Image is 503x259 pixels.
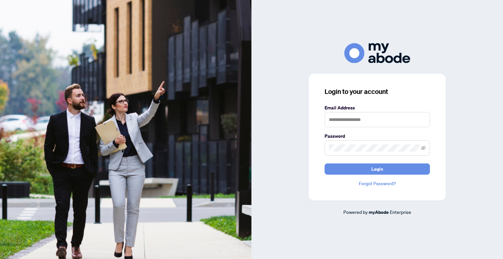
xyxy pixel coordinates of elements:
a: myAbode [369,209,389,216]
span: eye-invisible [421,146,426,150]
label: Password [325,132,430,140]
a: Forgot Password? [325,180,430,187]
button: Login [325,163,430,175]
span: Enterprise [390,209,411,215]
span: Powered by [343,209,368,215]
h3: Login to your account [325,87,430,96]
img: ma-logo [344,43,410,63]
label: Email Address [325,104,430,111]
span: Login [371,164,383,174]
